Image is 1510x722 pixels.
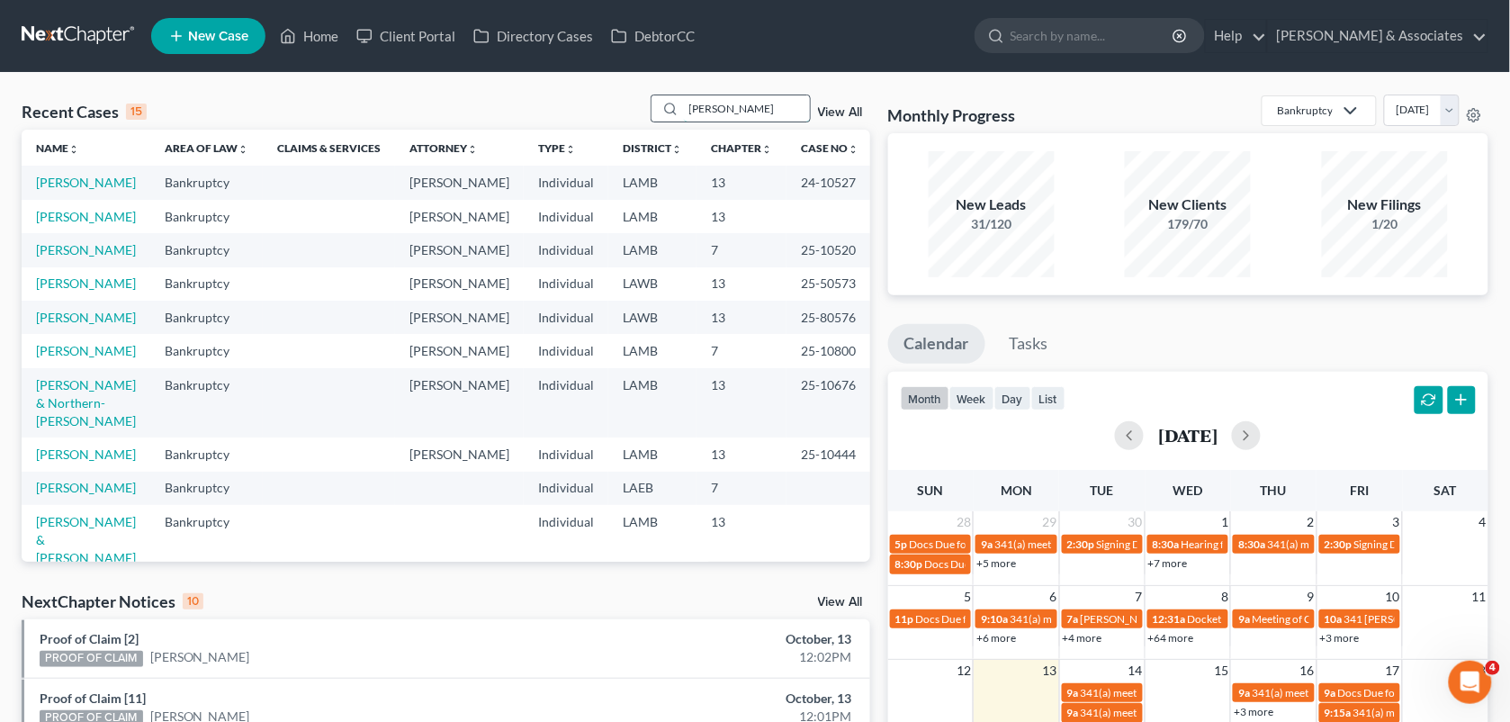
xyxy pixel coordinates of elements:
[22,591,203,612] div: NextChapter Notices
[994,537,1168,551] span: 341(a) meeting for [PERSON_NAME]
[1127,660,1145,681] span: 14
[1097,537,1353,551] span: Signing Date for [PERSON_NAME] & [PERSON_NAME]
[524,166,608,199] td: Individual
[786,438,873,471] td: 25-10444
[1486,661,1500,675] span: 4
[1384,586,1402,608] span: 10
[1261,483,1287,498] span: Thu
[962,586,973,608] span: 5
[524,200,608,233] td: Individual
[36,141,79,155] a: Nameunfold_more
[1434,483,1457,498] span: Sat
[1001,483,1032,498] span: Mon
[786,233,873,266] td: 25-10520
[36,242,136,257] a: [PERSON_NAME]
[1325,686,1336,699] span: 9a
[697,267,786,301] td: 13
[1125,215,1251,233] div: 179/70
[697,505,786,574] td: 13
[671,144,682,155] i: unfold_more
[786,334,873,367] td: 25-10800
[395,233,524,266] td: [PERSON_NAME]
[1081,686,1254,699] span: 341(a) meeting for [PERSON_NAME]
[1449,661,1492,704] iframe: Intercom live chat
[150,368,263,438] td: Bankruptcy
[68,144,79,155] i: unfold_more
[895,557,923,571] span: 8:30p
[1252,612,1452,626] span: Meeting of Creditors for [PERSON_NAME]
[608,505,697,574] td: LAMB
[910,537,1154,551] span: Docs Due for [PERSON_NAME] & [PERSON_NAME]
[1219,586,1230,608] span: 8
[183,593,203,609] div: 10
[925,557,1074,571] span: Docs Due for [PERSON_NAME]
[918,483,944,498] span: Sun
[1067,706,1079,719] span: 9a
[1238,612,1250,626] span: 9a
[608,267,697,301] td: LAWB
[524,233,608,266] td: Individual
[22,101,147,122] div: Recent Cases
[976,556,1016,570] a: +5 more
[1238,686,1250,699] span: 9a
[263,130,395,166] th: Claims & Services
[1091,483,1114,498] span: Tue
[1010,612,1183,626] span: 341(a) meeting for [PERSON_NAME]
[608,301,697,334] td: LAWB
[1325,537,1353,551] span: 2:30p
[994,386,1031,411] button: day
[981,537,993,551] span: 9a
[126,104,147,120] div: 15
[761,144,772,155] i: unfold_more
[40,690,146,706] a: Proof of Claim [11]
[395,301,524,334] td: [PERSON_NAME]
[1206,20,1266,52] a: Help
[976,631,1016,645] a: +6 more
[1299,660,1317,681] span: 16
[150,438,263,471] td: Bankruptcy
[602,20,704,52] a: DebtorCC
[1478,511,1488,533] span: 4
[949,386,994,411] button: week
[1081,612,1233,626] span: [PERSON_NAME] - Arraignment
[1322,215,1448,233] div: 1/20
[981,612,1008,626] span: 9:10a
[36,275,136,291] a: [PERSON_NAME]
[395,200,524,233] td: [PERSON_NAME]
[395,267,524,301] td: [PERSON_NAME]
[1350,483,1369,498] span: Fri
[395,166,524,199] td: [PERSON_NAME]
[697,200,786,233] td: 13
[1153,537,1180,551] span: 8:30a
[608,233,697,266] td: LAMB
[1344,612,1450,626] span: 341 [PERSON_NAME]
[1322,194,1448,215] div: New Filings
[36,377,136,429] a: [PERSON_NAME] & Northern-[PERSON_NAME]
[36,480,136,495] a: [PERSON_NAME]
[1158,426,1218,445] h2: [DATE]
[1470,586,1488,608] span: 11
[697,368,786,438] td: 13
[150,472,263,505] td: Bankruptcy
[786,267,873,301] td: 25-50573
[1041,511,1059,533] span: 29
[271,20,347,52] a: Home
[36,310,136,325] a: [PERSON_NAME]
[608,200,697,233] td: LAMB
[40,631,139,646] a: Proof of Claim [2]
[1134,586,1145,608] span: 7
[524,505,608,574] td: Individual
[1011,19,1175,52] input: Search by name...
[150,200,263,233] td: Bankruptcy
[150,301,263,334] td: Bankruptcy
[524,301,608,334] td: Individual
[993,324,1065,364] a: Tasks
[36,447,136,462] a: [PERSON_NAME]
[888,104,1016,126] h3: Monthly Progress
[684,95,810,122] input: Search by name...
[524,472,608,505] td: Individual
[524,438,608,471] td: Individual
[697,301,786,334] td: 13
[1173,483,1203,498] span: Wed
[1384,660,1402,681] span: 17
